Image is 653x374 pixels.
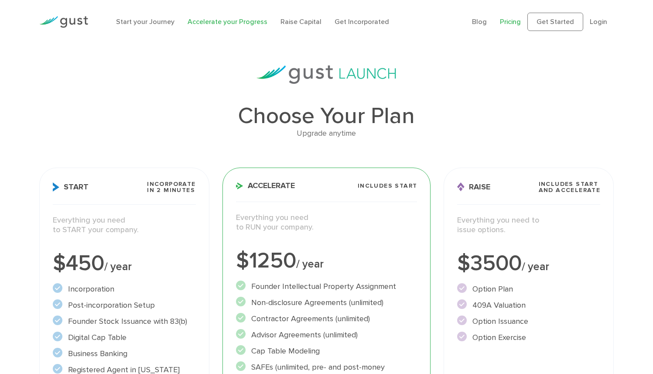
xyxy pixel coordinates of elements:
li: Contractor Agreements (unlimited) [236,313,417,325]
p: Everything you need to START your company. [53,216,196,235]
h1: Choose Your Plan [39,105,614,127]
div: $1250 [236,250,417,272]
a: Login [590,17,607,26]
li: 409A Valuation [457,299,600,311]
a: Get Incorporated [335,17,389,26]
div: $450 [53,253,196,274]
li: Incorporation [53,283,196,295]
li: Advisor Agreements (unlimited) [236,329,417,341]
img: gust-launch-logos.svg [256,65,396,84]
p: Everything you need to issue options. [457,216,600,235]
li: Option Issuance [457,316,600,327]
li: Option Plan [457,283,600,295]
img: Gust Logo [39,16,88,28]
span: / year [104,260,132,273]
li: Founder Stock Issuance with 83(b) [53,316,196,327]
span: Includes START and ACCELERATE [539,181,601,193]
span: Accelerate [236,182,295,190]
a: Blog [472,17,487,26]
li: Founder Intellectual Property Assignment [236,281,417,292]
li: Cap Table Modeling [236,345,417,357]
li: Business Banking [53,348,196,360]
li: Digital Cap Table [53,332,196,343]
p: Everything you need to RUN your company. [236,213,417,233]
div: Upgrade anytime [39,127,614,140]
span: / year [522,260,549,273]
li: Option Exercise [457,332,600,343]
a: Start your Journey [116,17,174,26]
span: Start [53,182,89,192]
span: Incorporate in 2 Minutes [147,181,195,193]
a: Raise Capital [280,17,321,26]
span: Includes START [358,183,417,189]
div: $3500 [457,253,600,274]
span: / year [296,257,324,271]
li: Non-disclosure Agreements (unlimited) [236,297,417,309]
span: Raise [457,182,490,192]
a: Accelerate your Progress [188,17,267,26]
img: Start Icon X2 [53,182,59,192]
img: Accelerate Icon [236,182,243,189]
a: Get Started [527,13,583,31]
img: Raise Icon [457,182,465,192]
a: Pricing [500,17,521,26]
li: Post-incorporation Setup [53,299,196,311]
